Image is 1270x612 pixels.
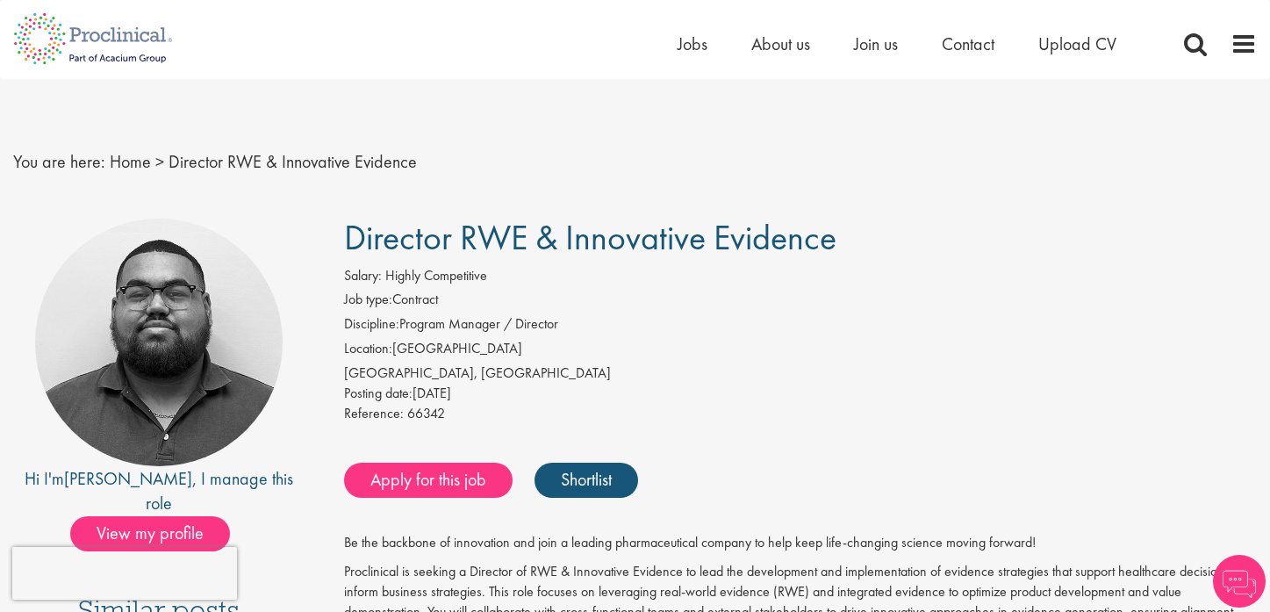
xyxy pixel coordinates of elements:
[344,314,399,335] label: Discipline:
[344,384,413,402] span: Posting date:
[169,150,417,173] span: Director RWE & Innovative Evidence
[344,339,392,359] label: Location:
[344,266,382,286] label: Salary:
[407,404,445,422] span: 66342
[70,520,248,543] a: View my profile
[344,384,1257,404] div: [DATE]
[385,266,487,284] span: Highly Competitive
[110,150,151,173] a: breadcrumb link
[535,463,638,498] a: Shortlist
[344,215,836,260] span: Director RWE & Innovative Evidence
[35,219,283,466] img: imeage of recruiter Ashley Bennett
[64,467,192,490] a: [PERSON_NAME]
[13,150,105,173] span: You are here:
[1038,32,1116,55] a: Upload CV
[155,150,164,173] span: >
[678,32,707,55] a: Jobs
[1213,555,1266,608] img: Chatbot
[344,463,513,498] a: Apply for this job
[942,32,994,55] a: Contact
[13,466,305,516] div: Hi I'm , I manage this role
[344,404,404,424] label: Reference:
[344,339,1257,364] li: [GEOGRAPHIC_DATA]
[12,547,237,600] iframe: reCAPTCHA
[70,516,230,551] span: View my profile
[344,290,1257,314] li: Contract
[344,314,1257,339] li: Program Manager / Director
[854,32,898,55] a: Join us
[344,290,392,310] label: Job type:
[344,364,1257,384] div: [GEOGRAPHIC_DATA], [GEOGRAPHIC_DATA]
[344,533,1257,553] p: Be the backbone of innovation and join a leading pharmaceutical company to help keep life-changin...
[751,32,810,55] a: About us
